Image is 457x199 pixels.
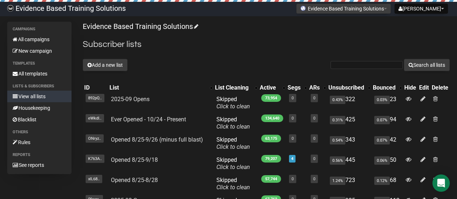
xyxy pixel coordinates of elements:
[216,164,250,170] a: Click to clean
[327,83,371,93] th: Unsubscribed: No sort applied, activate to apply an ascending sort
[374,177,390,185] span: 0.12%
[261,94,281,102] span: 73,954
[313,136,315,141] a: 0
[83,22,197,31] a: Evidence Based Training Solutions
[111,136,203,143] a: Opened 8/25-9/26 (minus full blast)
[216,103,250,110] a: Click to clean
[374,156,390,165] span: 0.06%
[371,113,403,133] td: 94
[403,83,418,93] th: Hide: No sort applied, sorting is disabled
[260,84,279,91] div: Active
[86,94,104,102] span: 892pQ..
[371,93,403,113] td: 23
[330,177,345,185] span: 1.24%
[109,84,206,91] div: List
[309,84,320,91] div: ARs
[328,84,364,91] div: Unsubscribed
[214,83,258,93] th: List Cleaning: No sort applied, activate to apply an ascending sort
[111,156,158,163] a: Opened 8/25-9/18
[308,83,327,93] th: ARs: No sort applied, activate to apply an ascending sort
[432,174,450,192] div: Open Intercom Messenger
[7,91,72,102] a: View all lists
[216,143,250,150] a: Click to clean
[216,123,250,130] a: Click to clean
[258,83,286,93] th: Active: No sort applied, activate to apply an ascending sort
[216,177,250,191] span: Skipped
[288,84,301,91] div: Segs
[313,177,315,181] a: 0
[86,175,102,183] span: xlL68..
[404,59,450,71] button: Search all lists
[327,174,371,194] td: 723
[330,156,345,165] span: 0.56%
[330,136,345,144] span: 0.54%
[108,83,214,93] th: List: No sort applied, activate to apply an ascending sort
[7,102,72,114] a: Housekeeping
[330,96,345,104] span: 0.43%
[330,116,345,124] span: 0.31%
[371,133,403,153] td: 42
[313,156,315,161] a: 0
[371,83,403,93] th: Bounced: No sort applied, activate to apply an ascending sort
[83,59,128,71] button: Add a new list
[292,136,294,141] a: 0
[373,84,396,91] div: Bounced
[419,84,429,91] div: Edit
[84,84,107,91] div: ID
[395,4,448,14] button: [PERSON_NAME]
[371,153,403,174] td: 50
[216,156,250,170] span: Skipped
[292,96,294,100] a: 0
[327,113,371,133] td: 425
[374,96,390,104] span: 0.03%
[286,83,308,93] th: Segs: No sort applied, activate to apply an ascending sort
[261,175,281,183] span: 57,744
[327,93,371,113] td: 322
[327,133,371,153] td: 343
[216,184,250,191] a: Click to clean
[111,96,150,103] a: 2025-09 Opens
[7,59,72,68] li: Templates
[216,116,250,130] span: Skipped
[7,34,72,45] a: All campaigns
[374,116,390,124] span: 0.07%
[83,38,450,51] h2: Subscriber lists
[7,159,72,171] a: See reports
[327,153,371,174] td: 445
[86,134,104,143] span: ONryz..
[86,114,104,122] span: eWkdI..
[7,151,72,159] li: Reports
[261,155,281,163] span: 79,207
[371,174,403,194] td: 68
[292,116,294,121] a: 0
[432,84,448,91] div: Delete
[404,84,416,91] div: Hide
[374,136,390,144] span: 0.07%
[7,45,72,57] a: New campaign
[313,116,315,121] a: 0
[7,25,72,34] li: Campaigns
[7,82,72,91] li: Lists & subscribers
[216,136,250,150] span: Skipped
[86,155,104,163] span: K763A..
[83,83,108,93] th: ID: No sort applied, sorting is disabled
[7,68,72,79] a: All templates
[418,83,430,93] th: Edit: No sort applied, sorting is disabled
[430,83,450,93] th: Delete: No sort applied, sorting is disabled
[111,177,158,183] a: Opened 8/25-8/28
[296,4,391,14] button: Evidence Based Training Solutions
[7,5,14,12] img: 6a635aadd5b086599a41eda90e0773ac
[261,135,281,142] span: 63,175
[216,96,250,110] span: Skipped
[292,177,294,181] a: 0
[7,114,72,125] a: Blacklist
[111,116,186,123] a: Ever Opened - 10/24 - Present
[261,114,283,122] span: 134,640
[215,84,251,91] div: List Cleaning
[291,156,293,161] a: 4
[313,96,315,100] a: 0
[7,128,72,137] li: Others
[7,137,72,148] a: Rules
[300,5,306,11] img: favicons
